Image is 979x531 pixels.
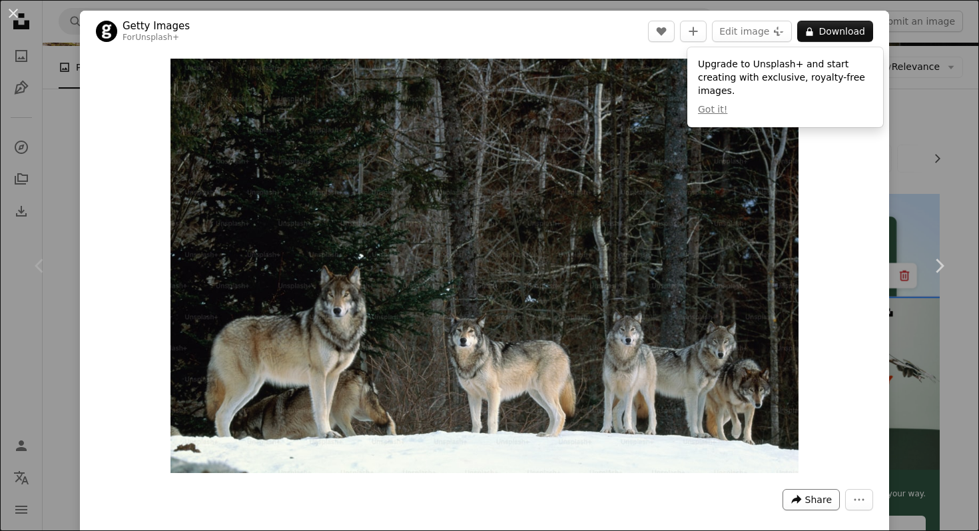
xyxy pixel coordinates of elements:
[96,21,117,42] img: Go to Getty Images's profile
[687,47,883,127] div: Upgrade to Unsplash+ and start creating with exclusive, royalty-free images.
[648,21,675,42] button: Like
[712,21,792,42] button: Edit image
[845,489,873,510] button: More Actions
[170,59,799,473] button: Zoom in on this image
[783,489,840,510] button: Share this image
[170,59,799,473] img: Other common name: timber wolf. Grey wolves are pack animals, with parents and cubs forming the b...
[797,21,873,42] button: Download
[899,202,979,330] a: Next
[123,33,190,43] div: For
[680,21,707,42] button: Add to Collection
[123,19,190,33] a: Getty Images
[135,33,179,42] a: Unsplash+
[805,490,832,510] span: Share
[698,103,727,117] button: Got it!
